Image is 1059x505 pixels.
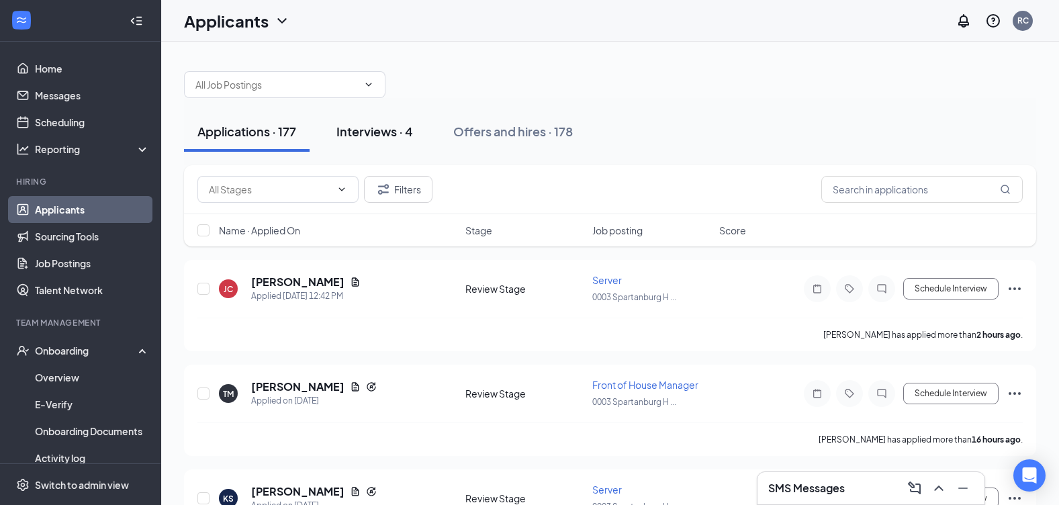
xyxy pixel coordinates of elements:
svg: ChatInactive [874,283,890,294]
a: E-Verify [35,391,150,418]
svg: Document [350,381,361,392]
svg: Settings [16,478,30,492]
button: Minimize [952,477,974,499]
button: ComposeMessage [904,477,925,499]
a: Applicants [35,196,150,223]
div: Review Stage [465,492,584,505]
span: 0003 Spartanburg H ... [592,397,676,407]
span: Name · Applied On [219,224,300,237]
span: Job posting [592,224,643,237]
svg: Collapse [130,14,143,28]
h5: [PERSON_NAME] [251,275,344,289]
svg: ComposeMessage [907,480,923,496]
div: Applied on [DATE] [251,394,377,408]
div: Applied [DATE] 12:42 PM [251,289,361,303]
input: All Job Postings [195,77,358,92]
h5: [PERSON_NAME] [251,379,344,394]
a: Sourcing Tools [35,223,150,250]
div: Review Stage [465,282,584,295]
h5: [PERSON_NAME] [251,484,344,499]
svg: Minimize [955,480,971,496]
svg: Tag [841,388,858,399]
button: ChevronUp [928,477,950,499]
button: Schedule Interview [903,278,999,300]
div: Applications · 177 [197,123,296,140]
a: Messages [35,82,150,109]
span: Front of House Manager [592,379,698,391]
svg: ChevronDown [274,13,290,29]
svg: Document [350,486,361,497]
svg: UserCheck [16,344,30,357]
svg: Analysis [16,142,30,156]
svg: QuestionInfo [985,13,1001,29]
svg: Ellipses [1007,385,1023,402]
a: Home [35,55,150,82]
div: Interviews · 4 [336,123,413,140]
div: TM [223,388,234,400]
h3: SMS Messages [768,481,845,496]
svg: ChevronUp [931,480,947,496]
button: Filter Filters [364,176,432,203]
b: 2 hours ago [976,330,1021,340]
svg: Document [350,277,361,287]
svg: Filter [375,181,392,197]
svg: Tag [841,283,858,294]
a: Job Postings [35,250,150,277]
div: KS [223,493,234,504]
div: Reporting [35,142,150,156]
svg: ChevronDown [336,184,347,195]
b: 16 hours ago [972,434,1021,445]
a: Overview [35,364,150,391]
input: Search in applications [821,176,1023,203]
span: Server [592,274,622,286]
svg: Ellipses [1007,281,1023,297]
div: Team Management [16,317,147,328]
a: Scheduling [35,109,150,136]
h1: Applicants [184,9,269,32]
span: Server [592,484,622,496]
svg: Notifications [956,13,972,29]
div: Offers and hires · 178 [453,123,573,140]
svg: Note [809,283,825,294]
svg: Reapply [366,381,377,392]
div: Hiring [16,176,147,187]
span: Score [719,224,746,237]
svg: ChatInactive [874,388,890,399]
svg: ChevronDown [363,79,374,90]
div: RC [1017,15,1029,26]
svg: Note [809,388,825,399]
a: Onboarding Documents [35,418,150,445]
svg: MagnifyingGlass [1000,184,1011,195]
div: Review Stage [465,387,584,400]
svg: Reapply [366,486,377,497]
svg: WorkstreamLogo [15,13,28,27]
div: Onboarding [35,344,138,357]
p: [PERSON_NAME] has applied more than . [823,329,1023,340]
div: JC [224,283,233,295]
span: Stage [465,224,492,237]
input: All Stages [209,182,331,197]
a: Activity log [35,445,150,471]
button: Schedule Interview [903,383,999,404]
p: [PERSON_NAME] has applied more than . [819,434,1023,445]
div: Switch to admin view [35,478,129,492]
div: Open Intercom Messenger [1013,459,1046,492]
a: Talent Network [35,277,150,304]
span: 0003 Spartanburg H ... [592,292,676,302]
